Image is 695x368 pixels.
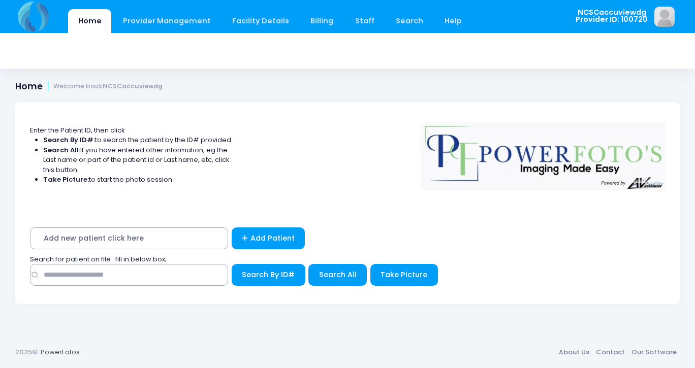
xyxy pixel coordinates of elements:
[15,81,163,92] h1: Home
[301,9,343,33] a: Billing
[43,135,233,145] li: to search the patient by the ID# provided.
[43,145,233,175] li: If you have entered other information, eg the Last name or part of the patient id or Last name, e...
[43,175,233,185] li: to start the photo session.
[386,9,433,33] a: Search
[43,145,80,155] strong: Search All:
[30,227,228,249] span: Add new patient click here
[223,9,299,33] a: Facility Details
[113,9,220,33] a: Provider Management
[53,83,163,90] small: Welcome back
[41,347,80,357] a: PowerFotos
[435,9,472,33] a: Help
[43,135,95,145] strong: Search By ID#:
[416,115,670,190] img: Logo
[555,343,592,361] a: About Us
[345,9,384,33] a: Staff
[232,227,305,249] a: Add Patient
[103,82,163,90] strong: NCSCaccuviewdg
[628,343,680,361] a: Our Software
[308,264,367,286] button: Search All
[370,264,438,286] button: Take Picture
[654,7,675,27] img: image
[319,270,357,280] span: Search All
[381,270,427,280] span: Take Picture
[232,264,305,286] button: Search By ID#
[592,343,628,361] a: Contact
[576,9,648,23] span: NCSCaccuviewdg Provider ID: 100720
[68,9,111,33] a: Home
[30,125,125,135] span: Enter the Patient ID, then click
[30,254,167,264] span: Search for patient on file : fill in below box;
[43,175,89,184] strong: Take Picture:
[15,347,38,357] span: 2025©
[242,270,295,280] span: Search By ID#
